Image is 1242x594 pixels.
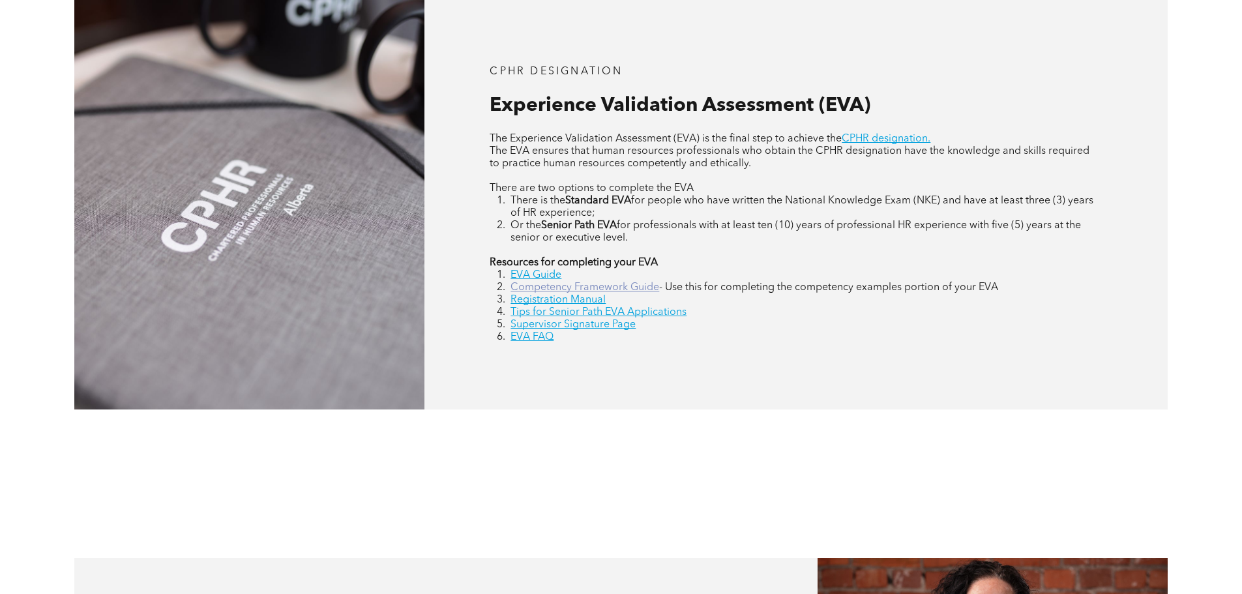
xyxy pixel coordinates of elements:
[490,258,658,268] strong: Resources for completing your EVA
[510,295,606,305] a: Registration Manual
[541,220,617,231] strong: Senior Path EVA
[490,146,1089,169] span: The EVA ensures that human resources professionals who obtain the CPHR designation have the knowl...
[510,196,565,206] span: There is the
[490,134,842,144] span: The Experience Validation Assessment (EVA) is the final step to achieve the
[842,134,930,144] a: CPHR designation.
[490,67,623,77] span: CPHR DESIGNATION
[565,196,631,206] strong: Standard EVA
[510,220,1081,243] span: for professionals with at least ten (10) years of professional HR experience with five (5) years ...
[510,220,541,231] span: Or the
[510,196,1093,218] span: for people who have written the National Knowledge Exam (NKE) and have at least three (3) years o...
[510,282,659,293] a: Competency Framework Guide
[490,183,694,194] span: There are two options to complete the EVA
[510,270,561,280] a: EVA Guide
[510,319,636,330] a: Supervisor Signature Page
[510,307,687,318] a: Tips for Senior Path EVA Applications
[510,332,554,342] a: EVA FAQ
[659,282,998,293] span: - Use this for completing the competency examples portion of your EVA
[490,96,870,115] span: Experience Validation Assessment (EVA)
